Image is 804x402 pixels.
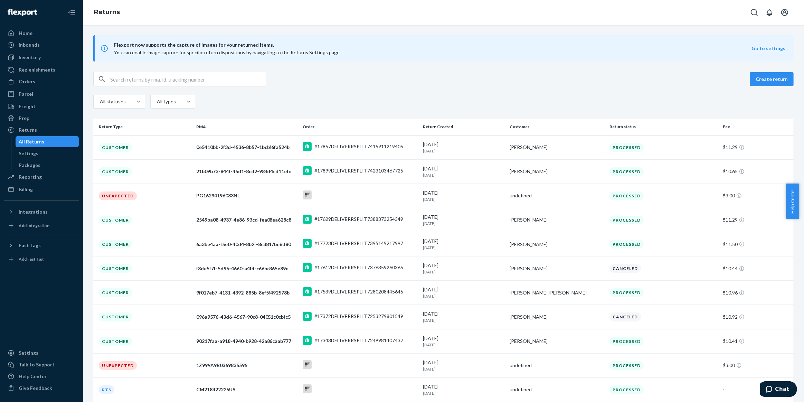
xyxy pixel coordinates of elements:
div: Packages [19,162,41,169]
div: Home [19,30,32,37]
div: [PERSON_NAME] [510,144,604,151]
div: RTS [99,385,114,394]
button: Fast Tags [4,240,79,251]
div: Add Fast Tag [19,256,44,262]
div: Canceled [609,312,641,321]
button: Talk to Support [4,359,79,370]
td: $10.41 [720,329,794,353]
div: Talk to Support [19,361,55,368]
img: Flexport logo [8,9,37,16]
div: [PERSON_NAME] [510,168,604,175]
td: $11.29 [720,135,794,159]
a: Settings [16,148,79,159]
div: PG16294196083NL [196,192,297,199]
p: [DATE] [423,342,504,348]
div: #17372DELIVERRSPLIT7253279801549 [314,313,403,320]
td: $10.65 [720,159,794,184]
div: undefined [510,192,604,199]
div: Processed [609,337,644,346]
div: 1Z999A9R0369835595 [196,362,297,369]
a: Prep [4,113,79,124]
a: Help Center [4,371,79,382]
p: [DATE] [423,245,504,251]
div: 2549ba08-4937-4e86-93cd-fea08ea628c8 [196,216,297,223]
div: Customer [99,167,132,176]
div: Settings [19,150,39,157]
p: [DATE] [423,390,504,396]
p: [DATE] [423,366,504,372]
p: [DATE] [423,148,504,154]
a: Settings [4,347,79,358]
div: Canceled [609,264,641,273]
div: Processed [609,288,644,297]
div: Returns [19,127,37,133]
a: All Returns [16,136,79,147]
th: RMA [193,119,300,135]
div: Processed [609,361,644,370]
div: Customer [99,312,132,321]
button: Open notifications [763,6,776,19]
div: [DATE] [423,141,504,154]
div: 096a9576-43d6-4567-90c8-04051c0cbfc5 [196,314,297,320]
div: Customer [99,337,132,346]
div: Inbounds [19,41,40,48]
div: Unexpected [99,361,137,370]
p: [DATE] [423,317,504,323]
span: Flexport now supports the capture of images for your returned items. [114,41,751,49]
div: Help Center [19,373,47,380]
div: All types [157,98,175,105]
div: #17723DELIVERRSPLIT7395149217997 [314,240,403,247]
div: [DATE] [423,214,504,226]
div: Processed [609,385,644,394]
a: Freight [4,101,79,112]
a: Parcel [4,88,79,100]
div: Settings [19,349,38,356]
div: All statuses [100,98,125,105]
a: Add Integration [4,220,79,231]
div: 21b09b73-844f-45d1-8cd2-984d4cd11efe [196,168,297,175]
div: [DATE] [423,189,504,202]
p: [DATE] [423,221,504,226]
div: #17343DELIVERRSPLIT7249981407437 [314,337,403,344]
button: Open account menu [778,6,792,19]
th: Return Created [420,119,507,135]
span: Help Center [786,184,799,219]
th: Return Type [93,119,193,135]
a: Returns [94,8,120,16]
div: [PERSON_NAME] [PERSON_NAME] [510,289,604,296]
div: Unexpected [99,191,137,200]
a: Inventory [4,52,79,63]
a: Billing [4,184,79,195]
div: Processed [609,143,644,152]
div: Fast Tags [19,242,41,249]
p: [DATE] [423,196,504,202]
div: Processed [609,191,644,200]
div: [DATE] [423,165,504,178]
div: [DATE] [423,359,504,372]
div: Processed [609,167,644,176]
a: Returns [4,124,79,135]
div: CM218422225US [196,386,297,393]
div: [DATE] [423,238,504,251]
div: [DATE] [423,286,504,299]
div: Add Integration [19,223,49,228]
button: Create return [750,72,794,86]
div: f8de5f7f-5d96-4660-a4f4-c66bc365e89e [196,265,297,272]
button: Go to settings [751,45,785,52]
a: Orders [4,76,79,87]
div: [DATE] [423,383,504,396]
div: [DATE] [423,310,504,323]
div: Freight [19,103,36,110]
th: Fee [720,119,794,135]
a: Packages [16,160,79,171]
div: Orders [19,78,35,85]
div: [PERSON_NAME] [510,265,604,272]
iframe: Opens a widget where you can chat to one of our agents [760,381,797,399]
p: [DATE] [423,269,504,275]
div: #17612DELIVERRSPLIT7376359260365 [314,264,403,271]
div: Integrations [19,208,48,215]
div: All Returns [19,138,45,145]
div: Parcel [19,91,33,97]
td: $10.44 [720,256,794,281]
